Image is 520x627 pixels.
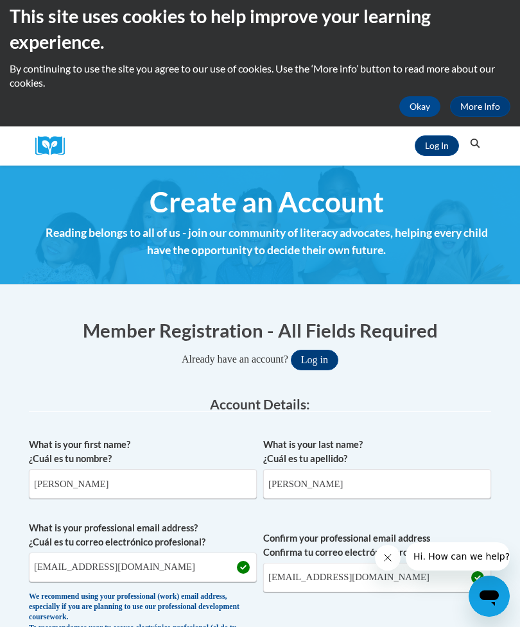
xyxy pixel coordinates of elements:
[450,96,510,117] a: More Info
[375,545,401,571] iframe: Close message
[399,96,440,117] button: Okay
[29,469,257,499] input: Metadata input
[263,563,491,592] input: Required
[10,3,510,55] h2: This site uses cookies to help improve your learning experience.
[210,396,310,412] span: Account Details:
[150,185,384,219] span: Create an Account
[263,438,491,466] label: What is your last name? ¿Cuál es tu apellido?
[406,542,510,571] iframe: Message from company
[29,438,257,466] label: What is your first name? ¿Cuál es tu nombre?
[291,350,338,370] button: Log in
[29,521,257,549] label: What is your professional email address? ¿Cuál es tu correo electrónico profesional?
[465,136,485,151] button: Search
[263,531,491,560] label: Confirm your professional email address Confirma tu correo electrónico profesional.
[35,225,498,259] h4: Reading belongs to all of us - join our community of literacy advocates, helping every child have...
[29,317,491,343] h1: Member Registration - All Fields Required
[35,136,74,156] a: Cox Campus
[35,136,74,156] img: Logo brand
[469,576,510,617] iframe: Button to launch messaging window
[29,553,257,582] input: Metadata input
[10,62,510,90] p: By continuing to use the site you agree to our use of cookies. Use the ‘More info’ button to read...
[182,354,288,365] span: Already have an account?
[415,135,459,156] a: Log In
[263,469,491,499] input: Metadata input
